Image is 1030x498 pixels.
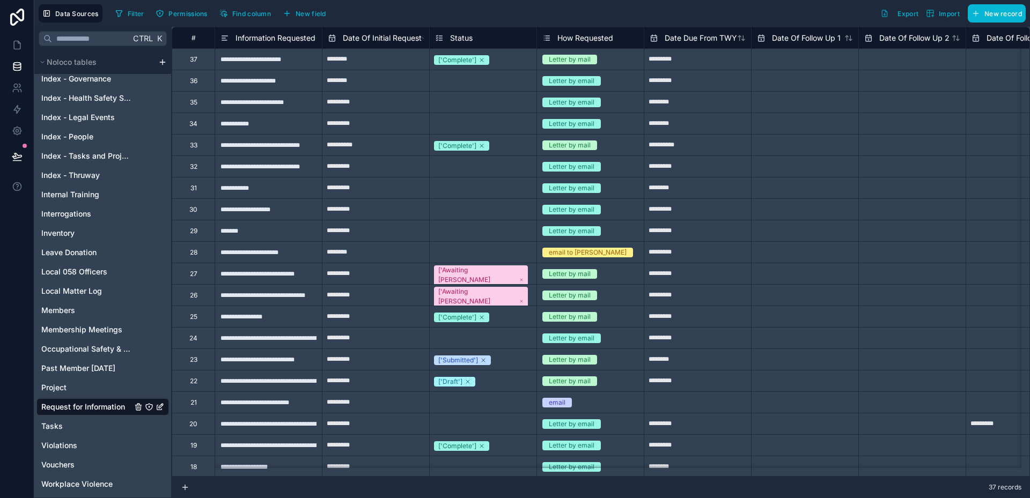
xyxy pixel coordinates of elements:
[557,33,613,43] span: How Requested
[438,287,517,316] div: ['Awaiting [PERSON_NAME] Response'
[549,355,591,365] div: Letter by mail
[984,10,1022,18] span: New record
[549,248,627,257] div: email to [PERSON_NAME]
[549,226,594,236] div: Letter by email
[549,291,591,300] div: Letter by mail
[438,441,476,451] div: ['Complete']
[549,55,591,64] div: Letter by mail
[279,5,330,21] button: New field
[189,205,197,214] div: 30
[922,4,963,23] button: Import
[152,5,215,21] a: Permissions
[296,10,326,18] span: New field
[665,33,737,43] span: Date Due From TWY
[877,4,922,23] button: Export
[111,5,148,21] button: Filter
[190,98,197,107] div: 35
[549,419,594,429] div: Letter by email
[236,33,315,43] span: Information Requested
[549,462,594,472] div: Letter by email
[190,270,197,278] div: 27
[190,227,197,235] div: 29
[897,10,918,18] span: Export
[968,4,1026,23] button: New record
[438,377,462,386] div: ['Draft']
[450,33,473,43] span: Status
[189,334,197,343] div: 24
[549,140,591,150] div: Letter by mail
[190,377,197,385] div: 22
[438,265,517,294] div: ['Awaiting [PERSON_NAME] Response'
[989,483,1021,492] span: 37 records
[156,35,163,42] span: K
[963,4,1026,23] a: New record
[152,5,211,21] button: Permissions
[939,10,960,18] span: Import
[190,55,197,64] div: 37
[132,32,154,45] span: Ctrl
[549,269,591,279] div: Letter by mail
[180,34,207,42] div: #
[190,77,197,85] div: 36
[55,10,99,18] span: Data Sources
[549,76,594,86] div: Letter by email
[39,4,102,23] button: Data Sources
[549,312,591,322] div: Letter by mail
[549,183,594,193] div: Letter by email
[168,10,207,18] span: Permissions
[216,5,275,21] button: Find column
[549,119,594,129] div: Letter by email
[549,98,594,107] div: Letter by email
[879,33,950,43] span: Date Of Follow Up 2
[190,141,197,150] div: 33
[772,33,841,43] span: Date Of Follow Up 1
[190,162,197,171] div: 32
[438,355,478,365] div: ['Submitted']
[232,10,271,18] span: Find column
[549,398,565,407] div: email
[189,420,197,428] div: 20
[190,313,197,321] div: 25
[190,184,197,192] div: 31
[190,463,197,471] div: 18
[438,141,476,151] div: ['Complete']
[343,33,422,43] span: Date Of Initial Request
[190,355,197,364] div: 23
[438,55,476,65] div: ['Complete']
[549,333,594,343] div: Letter by email
[549,205,594,214] div: Letter by email
[190,291,197,300] div: 26
[128,10,144,18] span: Filter
[190,398,197,407] div: 21
[190,248,197,257] div: 28
[190,441,197,450] div: 19
[438,313,476,322] div: ['Complete']
[549,441,594,450] div: Letter by email
[189,120,197,128] div: 34
[549,376,591,386] div: Letter by mail
[549,162,594,172] div: Letter by email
